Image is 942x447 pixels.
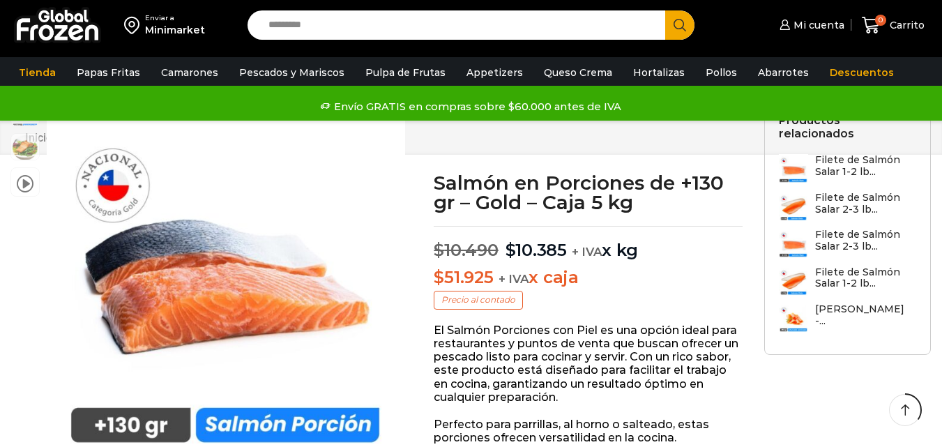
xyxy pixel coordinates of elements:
a: Filete de Salmón Salar 1-2 lb... [779,154,917,184]
a: Filete de Salmón Salar 2-3 lb... [779,192,917,222]
p: Precio al contado [434,291,523,309]
span: Mi cuenta [790,18,844,32]
span: $ [506,240,516,260]
p: El Salmón Porciones con Piel es una opción ideal para restaurantes y puntos de venta que buscan o... [434,324,743,404]
bdi: 10.490 [434,240,498,260]
span: $ [434,267,444,287]
a: Abarrotes [751,59,816,86]
span: + IVA [572,245,602,259]
span: Carrito [886,18,925,32]
img: address-field-icon.svg [124,13,145,37]
span: + IVA [499,272,529,286]
span: plato-salmon [11,134,39,162]
span: $ [434,240,444,260]
h3: Filete de Salmón Salar 1-2 lb... [815,266,917,290]
h2: Productos relacionados [779,114,917,140]
a: 0 Carrito [858,9,928,42]
a: Queso Crema [537,59,619,86]
a: Hortalizas [626,59,692,86]
a: Appetizers [459,59,530,86]
a: Papas Fritas [70,59,147,86]
p: Perfecto para parrillas, al horno o salteado, estas porciones ofrecen versatilidad en la cocina. [434,418,743,444]
a: Tienda [12,59,63,86]
a: Filete de Salmón Salar 2-3 lb... [779,229,917,259]
button: Search button [665,10,694,40]
a: [PERSON_NAME] -... [779,303,917,333]
a: Mi cuenta [776,11,844,39]
a: Descuentos [823,59,901,86]
a: Pulpa de Frutas [358,59,453,86]
h3: Filete de Salmón Salar 2-3 lb... [815,192,917,215]
a: Pollos [699,59,744,86]
bdi: 10.385 [506,240,567,260]
p: x caja [434,268,743,288]
h1: Salmón en Porciones de +130 gr – Gold – Caja 5 kg [434,173,743,212]
a: Pescados y Mariscos [232,59,351,86]
h3: Filete de Salmón Salar 2-3 lb... [815,229,917,252]
div: Enviar a [145,13,205,23]
a: Camarones [154,59,225,86]
h3: [PERSON_NAME] -... [815,303,917,327]
div: Minimarket [145,23,205,37]
p: x kg [434,226,743,261]
bdi: 51.925 [434,267,493,287]
a: Filete de Salmón Salar 1-2 lb... [779,266,917,296]
h3: Filete de Salmón Salar 1-2 lb... [815,154,917,178]
span: 0 [875,15,886,26]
